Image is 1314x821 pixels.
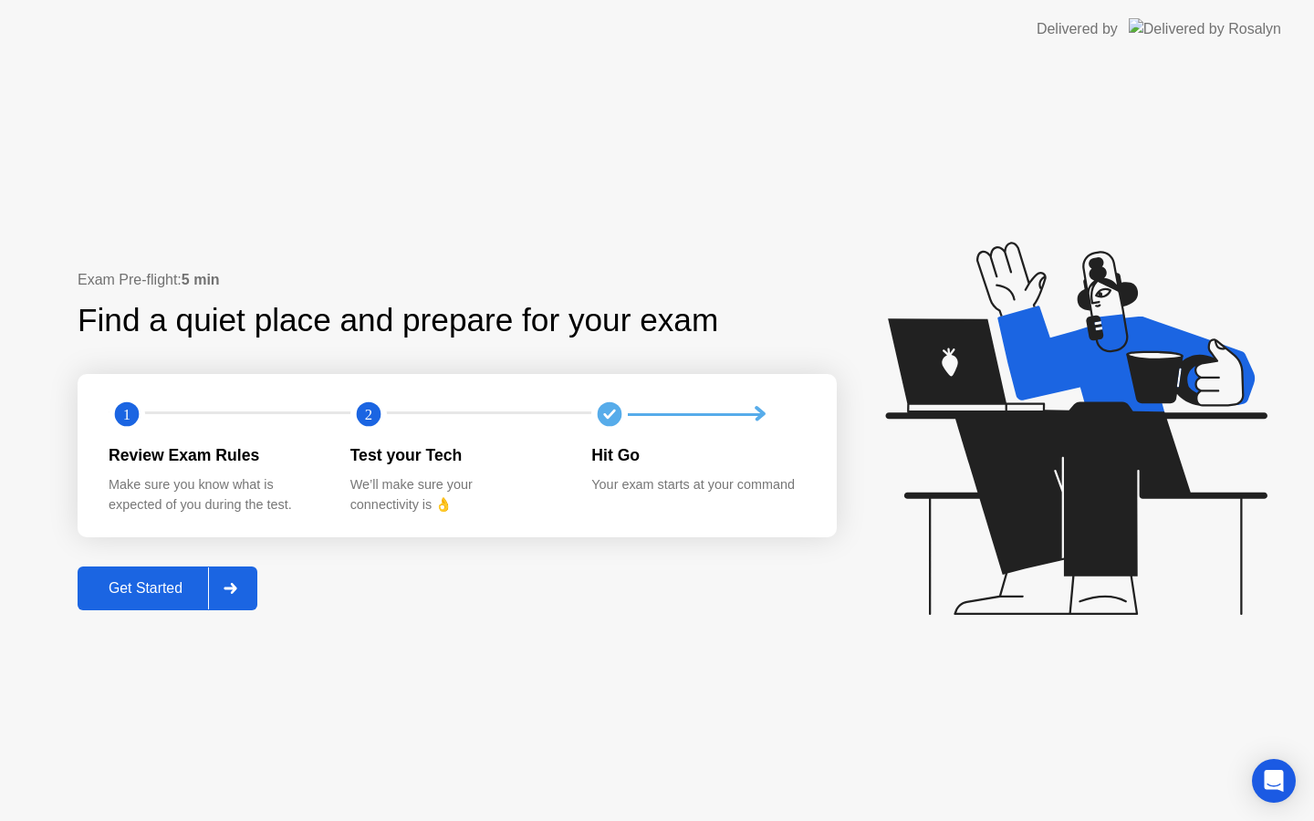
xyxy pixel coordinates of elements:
[1252,759,1296,803] div: Open Intercom Messenger
[78,269,837,291] div: Exam Pre-flight:
[365,406,372,423] text: 2
[350,443,563,467] div: Test your Tech
[83,580,208,597] div: Get Started
[78,566,257,610] button: Get Started
[1129,18,1281,39] img: Delivered by Rosalyn
[591,475,804,495] div: Your exam starts at your command
[123,406,130,423] text: 1
[591,443,804,467] div: Hit Go
[78,296,721,345] div: Find a quiet place and prepare for your exam
[350,475,563,514] div: We’ll make sure your connectivity is 👌
[109,443,321,467] div: Review Exam Rules
[109,475,321,514] div: Make sure you know what is expected of you during the test.
[1037,18,1118,40] div: Delivered by
[182,272,220,287] b: 5 min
